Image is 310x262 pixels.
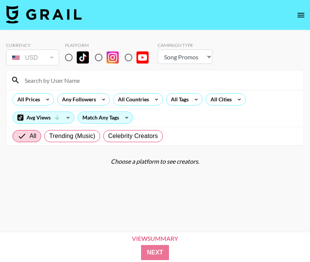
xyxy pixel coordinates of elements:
img: Grail Talent [6,5,82,23]
div: Avg Views [13,112,74,123]
img: Instagram [107,51,119,64]
input: Search by User Name [20,74,299,86]
div: Campaign Type [158,42,212,48]
span: Celebrity Creators [108,132,158,141]
div: Choose a platform to see creators. [6,158,304,165]
div: Currency is locked to USD [6,48,59,67]
button: open drawer [293,8,308,23]
img: YouTube [136,51,149,64]
iframe: Drift Widget Chat Controller [272,224,301,253]
div: Any Followers [57,94,98,105]
span: All [29,132,36,141]
div: Match Any Tags [78,112,133,123]
div: Currency [6,42,59,48]
button: Next [141,245,169,260]
img: TikTok [77,51,89,64]
div: USD [8,51,57,64]
div: All Countries [113,94,150,105]
div: All Tags [166,94,190,105]
div: Platform [65,42,155,48]
div: All Prices [13,94,42,105]
div: All Cities [206,94,233,105]
span: Trending (Music) [49,132,95,141]
div: View Summary [126,235,184,242]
